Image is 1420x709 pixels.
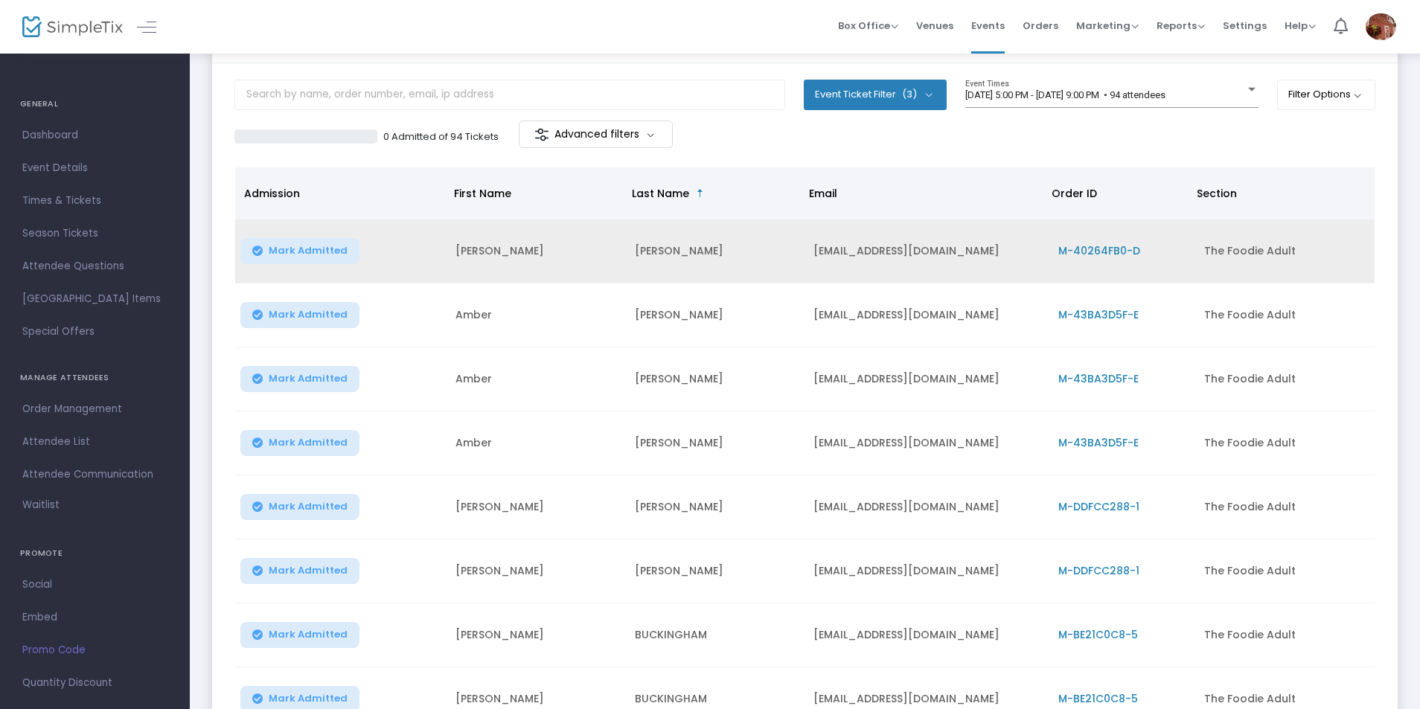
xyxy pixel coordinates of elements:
[240,238,359,264] button: Mark Admitted
[534,127,549,142] img: filter
[269,693,348,705] span: Mark Admitted
[269,245,348,257] span: Mark Admitted
[1195,539,1375,603] td: The Foodie Adult
[805,411,1049,475] td: [EMAIL_ADDRESS][DOMAIN_NAME]
[971,7,1005,45] span: Events
[1197,186,1237,201] span: Section
[22,465,167,484] span: Attendee Communication
[805,475,1049,539] td: [EMAIL_ADDRESS][DOMAIN_NAME]
[22,289,167,309] span: [GEOGRAPHIC_DATA] Items
[626,475,805,539] td: [PERSON_NAME]
[22,608,167,627] span: Embed
[447,539,626,603] td: [PERSON_NAME]
[1195,283,1375,347] td: The Foodie Adult
[1223,7,1267,45] span: Settings
[626,283,805,347] td: [PERSON_NAME]
[22,224,167,243] span: Season Tickets
[632,186,689,201] span: Last Name
[804,80,947,109] button: Event Ticket Filter(3)
[519,121,673,148] m-button: Advanced filters
[805,283,1049,347] td: [EMAIL_ADDRESS][DOMAIN_NAME]
[805,539,1049,603] td: [EMAIL_ADDRESS][DOMAIN_NAME]
[1058,627,1138,642] span: M-BE21C0C8-5
[805,347,1049,411] td: [EMAIL_ADDRESS][DOMAIN_NAME]
[240,622,359,648] button: Mark Admitted
[1058,371,1139,386] span: M-43BA3D5F-E
[1052,186,1097,201] span: Order ID
[447,283,626,347] td: Amber
[1023,7,1058,45] span: Orders
[240,430,359,456] button: Mark Admitted
[838,19,898,33] span: Box Office
[454,186,511,201] span: First Name
[22,257,167,276] span: Attendee Questions
[20,89,170,119] h4: GENERAL
[1157,19,1205,33] span: Reports
[626,347,805,411] td: [PERSON_NAME]
[269,373,348,385] span: Mark Admitted
[626,411,805,475] td: [PERSON_NAME]
[240,302,359,328] button: Mark Admitted
[902,89,917,100] span: (3)
[626,539,805,603] td: [PERSON_NAME]
[1195,219,1375,283] td: The Foodie Adult
[240,366,359,392] button: Mark Admitted
[1076,19,1139,33] span: Marketing
[22,498,60,513] span: Waitlist
[1058,307,1139,322] span: M-43BA3D5F-E
[240,558,359,584] button: Mark Admitted
[1058,499,1139,514] span: M-DDFCC288-1
[805,603,1049,667] td: [EMAIL_ADDRESS][DOMAIN_NAME]
[1195,475,1375,539] td: The Foodie Adult
[22,191,167,211] span: Times & Tickets
[383,129,499,144] p: 0 Admitted of 94 Tickets
[269,437,348,449] span: Mark Admitted
[269,501,348,513] span: Mark Admitted
[1058,243,1140,258] span: M-40264FB0-D
[269,309,348,321] span: Mark Admitted
[1285,19,1316,33] span: Help
[22,673,167,693] span: Quantity Discount
[447,219,626,283] td: [PERSON_NAME]
[916,7,953,45] span: Venues
[1058,563,1139,578] span: M-DDFCC288-1
[1195,411,1375,475] td: The Foodie Adult
[1195,603,1375,667] td: The Foodie Adult
[20,363,170,393] h4: MANAGE ATTENDEES
[234,80,785,110] input: Search by name, order number, email, ip address
[22,575,167,594] span: Social
[447,475,626,539] td: [PERSON_NAME]
[1058,691,1138,706] span: M-BE21C0C8-5
[269,565,348,577] span: Mark Admitted
[22,400,167,419] span: Order Management
[22,432,167,452] span: Attendee List
[447,411,626,475] td: Amber
[22,126,167,145] span: Dashboard
[240,494,359,520] button: Mark Admitted
[22,322,167,341] span: Special Offers
[1195,347,1375,411] td: The Foodie Adult
[20,539,170,568] h4: PROMOTE
[447,603,626,667] td: [PERSON_NAME]
[244,186,300,201] span: Admission
[965,89,1165,100] span: [DATE] 5:00 PM - [DATE] 9:00 PM • 94 attendees
[1058,435,1139,450] span: M-43BA3D5F-E
[809,186,837,201] span: Email
[22,158,167,178] span: Event Details
[269,629,348,641] span: Mark Admitted
[22,641,167,660] span: Promo Code
[1277,80,1376,109] button: Filter Options
[805,219,1049,283] td: [EMAIL_ADDRESS][DOMAIN_NAME]
[626,219,805,283] td: [PERSON_NAME]
[694,187,706,199] span: Sortable
[626,603,805,667] td: BUCKINGHAM
[447,347,626,411] td: Amber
